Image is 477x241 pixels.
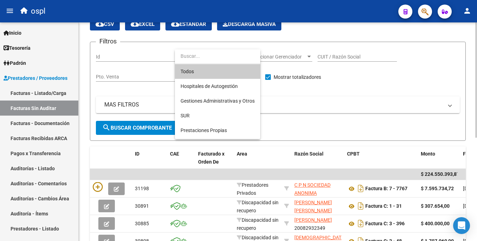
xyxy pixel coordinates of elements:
span: Prestaciones Propias [181,128,227,133]
div: Open Intercom Messenger [453,217,470,234]
span: Hospitales de Autogestión [181,83,238,89]
span: Todos [181,64,255,79]
span: Gestiones Administrativas y Otros [181,98,255,104]
input: dropdown search [175,49,260,63]
span: SUR [181,113,190,118]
